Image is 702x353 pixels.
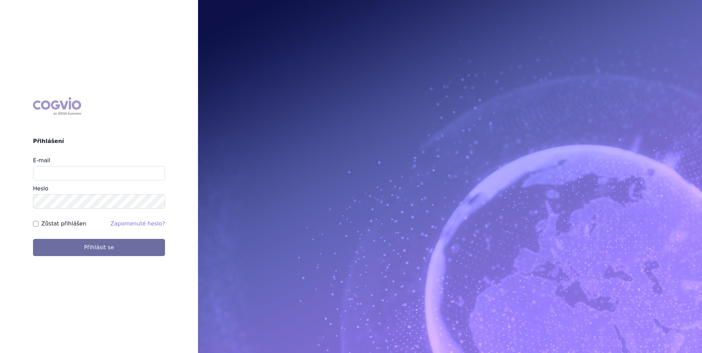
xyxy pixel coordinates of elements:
[33,239,165,256] button: Přihlásit se
[33,137,165,145] h2: Přihlášení
[33,97,81,115] div: COGVIO
[33,185,48,192] label: Heslo
[33,157,50,164] label: E-mail
[110,220,165,227] a: Zapomenuté heslo?
[41,220,86,228] label: Zůstat přihlášen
